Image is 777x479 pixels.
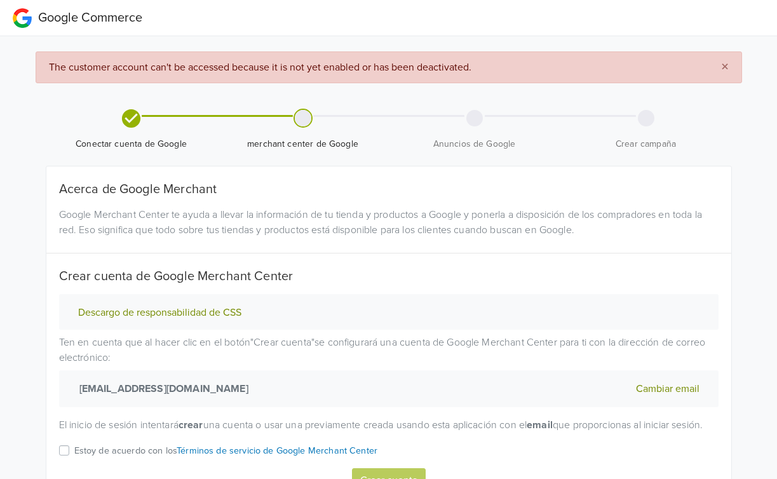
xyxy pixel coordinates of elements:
span: Anuncios de Google [394,138,555,151]
div: Google Merchant Center te ayuda a llevar la información de tu tienda y productos a Google y poner... [50,207,728,238]
button: Descargo de responsabilidad de CSS [74,306,245,320]
span: Google Commerce [38,10,142,25]
p: El inicio de sesión intentará una cuenta o usar una previamente creada usando esta aplicación con... [59,417,719,433]
h5: Crear cuenta de Google Merchant Center [59,269,719,284]
a: Términos de servicio de Google Merchant Center [177,445,377,456]
span: Crear campaña [565,138,727,151]
button: Cambiar email [632,381,703,397]
strong: email [527,419,553,431]
p: Ten en cuenta que al hacer clic en el botón " Crear cuenta " se configurará una cuenta de Google ... [59,335,719,407]
span: merchant center de Google [222,138,384,151]
span: The customer account can't be accessed because it is not yet enabled or has been deactivated. [49,61,471,74]
strong: crear [179,419,203,431]
span: Conectar cuenta de Google [51,138,212,151]
strong: [EMAIL_ADDRESS][DOMAIN_NAME] [74,381,248,396]
button: Close [708,52,741,83]
p: Estoy de acuerdo con los [74,444,378,458]
span: × [721,58,729,76]
h5: Acerca de Google Merchant [59,182,719,197]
